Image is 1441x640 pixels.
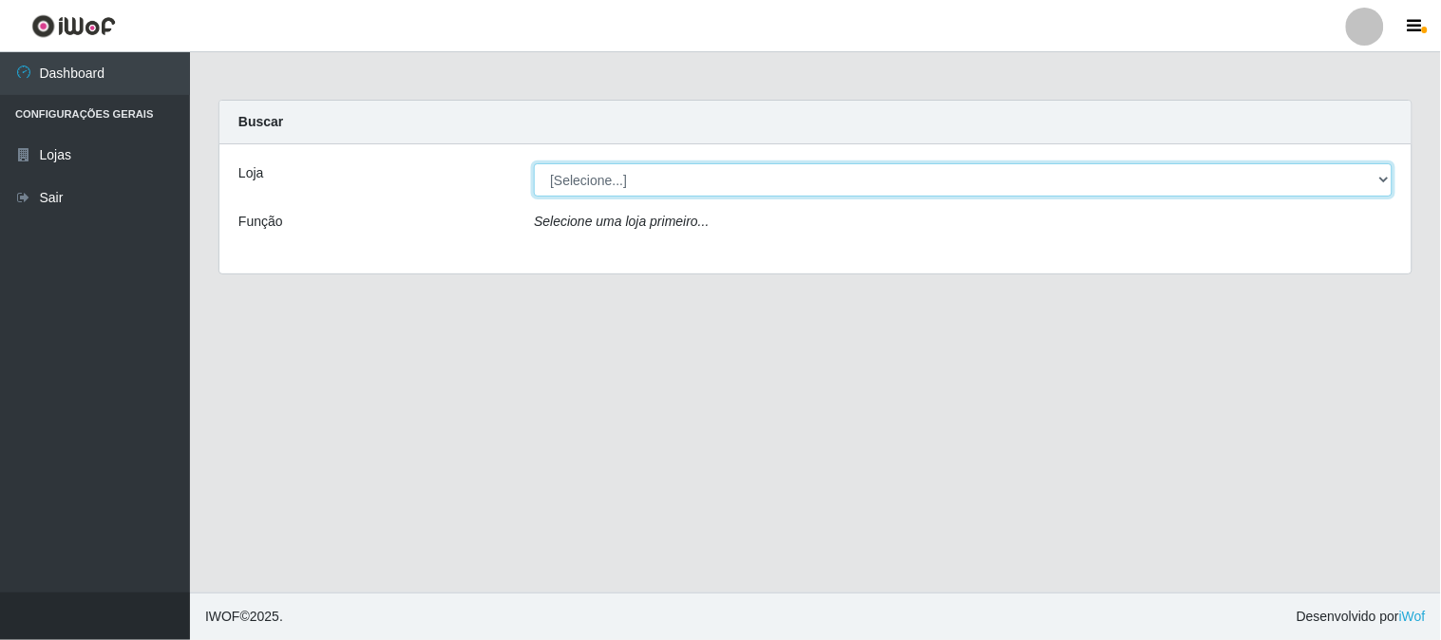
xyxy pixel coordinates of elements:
[238,163,263,183] label: Loja
[205,609,240,624] span: IWOF
[205,607,283,627] span: © 2025 .
[238,212,283,232] label: Função
[238,114,283,129] strong: Buscar
[1399,609,1426,624] a: iWof
[534,214,709,229] i: Selecione uma loja primeiro...
[31,14,116,38] img: CoreUI Logo
[1297,607,1426,627] span: Desenvolvido por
